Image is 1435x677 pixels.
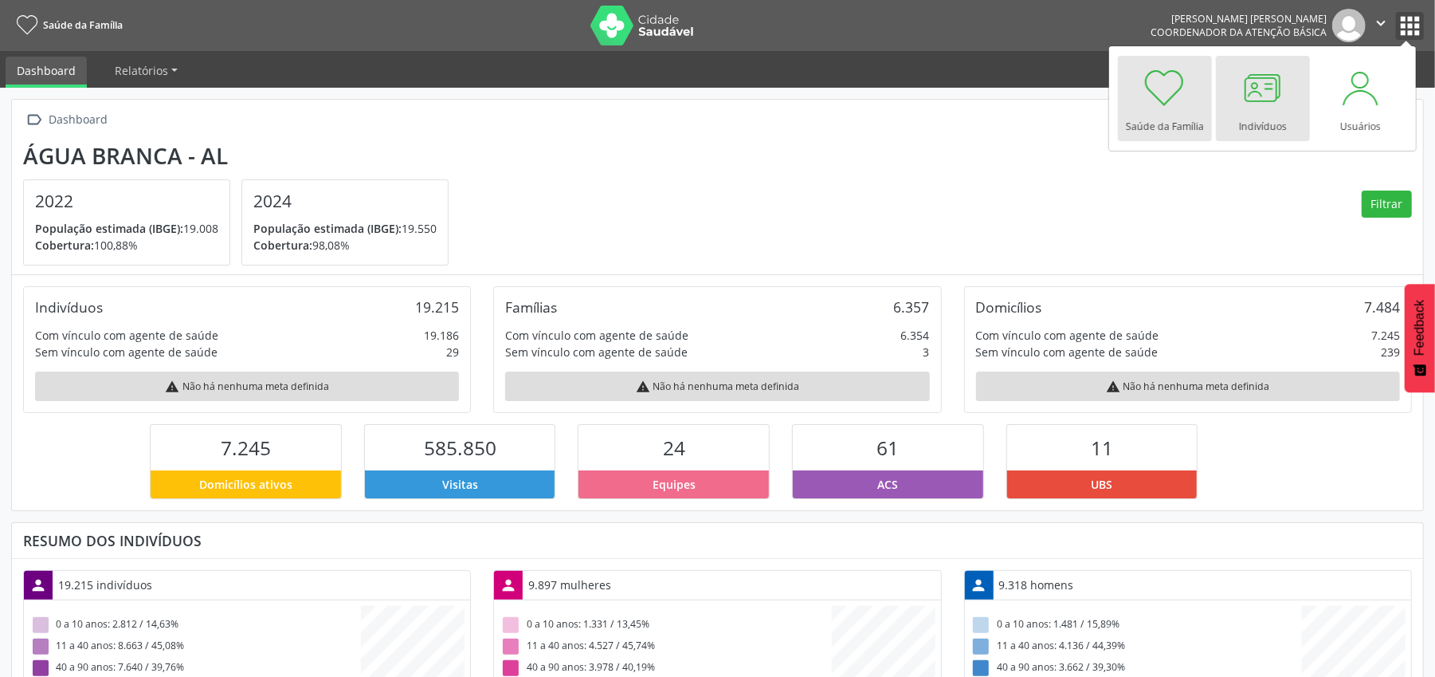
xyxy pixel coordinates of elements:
[894,298,930,316] div: 6.357
[976,344,1159,360] div: Sem vínculo com agente de saúde
[1216,56,1310,141] a: Indivíduos
[505,298,557,316] div: Famílias
[1362,191,1412,218] button: Filtrar
[1366,9,1396,42] button: 
[970,615,1302,636] div: 0 a 10 anos: 1.481 / 15,89%
[104,57,189,85] a: Relatórios
[221,435,271,461] span: 7.245
[976,372,1400,401] div: Não há nenhuma meta definida
[663,435,685,461] span: 24
[424,435,496,461] span: 585.850
[500,636,831,658] div: 11 a 40 anos: 4.527 / 45,74%
[35,327,218,344] div: Com vínculo com agente de saúde
[53,571,158,599] div: 19.215 indivíduos
[500,615,831,636] div: 0 a 10 anos: 1.331 / 13,45%
[523,571,617,599] div: 9.897 mulheres
[1151,26,1327,39] span: Coordenador da Atenção Básica
[253,191,437,211] h4: 2024
[505,327,688,344] div: Com vínculo com agente de saúde
[500,577,517,594] i: person
[1405,284,1435,392] button: Feedback - Mostrar pesquisa
[35,298,103,316] div: Indivíduos
[1381,344,1400,360] div: 239
[35,238,94,253] span: Cobertura:
[35,237,218,254] p: 100,88%
[994,571,1080,599] div: 9.318 homens
[505,372,929,401] div: Não há nenhuma meta definida
[46,108,111,132] div: Dashboard
[29,577,47,594] i: person
[442,476,478,493] span: Visitas
[505,344,688,360] div: Sem vínculo com agente de saúde
[11,12,123,38] a: Saúde da Família
[415,298,459,316] div: 19.215
[923,344,930,360] div: 3
[1091,435,1113,461] span: 11
[165,380,179,394] i: warning
[970,577,988,594] i: person
[446,344,459,360] div: 29
[636,380,650,394] i: warning
[1396,12,1424,40] button: apps
[653,476,696,493] span: Equipes
[23,108,111,132] a:  Dashboard
[35,221,183,236] span: População estimada (IBGE):
[115,63,168,78] span: Relatórios
[1371,327,1400,344] div: 7.245
[1106,380,1120,394] i: warning
[29,615,361,636] div: 0 a 10 anos: 2.812 / 14,63%
[976,298,1042,316] div: Domicílios
[23,108,46,132] i: 
[35,220,218,237] p: 19.008
[253,221,402,236] span: População estimada (IBGE):
[424,327,459,344] div: 19.186
[1151,12,1327,26] div: [PERSON_NAME] [PERSON_NAME]
[1364,298,1400,316] div: 7.484
[253,238,312,253] span: Cobertura:
[253,220,437,237] p: 19.550
[253,237,437,254] p: 98,08%
[1092,476,1113,493] span: UBS
[970,636,1302,658] div: 11 a 40 anos: 4.136 / 44,39%
[1118,56,1212,141] a: Saúde da Família
[199,476,292,493] span: Domicílios ativos
[976,327,1159,344] div: Com vínculo com agente de saúde
[29,636,361,658] div: 11 a 40 anos: 8.663 / 45,08%
[1413,300,1427,356] span: Feedback
[43,18,123,32] span: Saúde da Família
[23,143,460,169] div: Água Branca - AL
[35,191,218,211] h4: 2022
[901,327,930,344] div: 6.354
[1332,9,1366,42] img: img
[1314,56,1408,141] a: Usuários
[876,435,899,461] span: 61
[23,532,1412,549] div: Resumo dos indivíduos
[1372,14,1390,32] i: 
[6,57,87,88] a: Dashboard
[35,344,218,360] div: Sem vínculo com agente de saúde
[877,476,898,493] span: ACS
[35,372,459,401] div: Não há nenhuma meta definida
